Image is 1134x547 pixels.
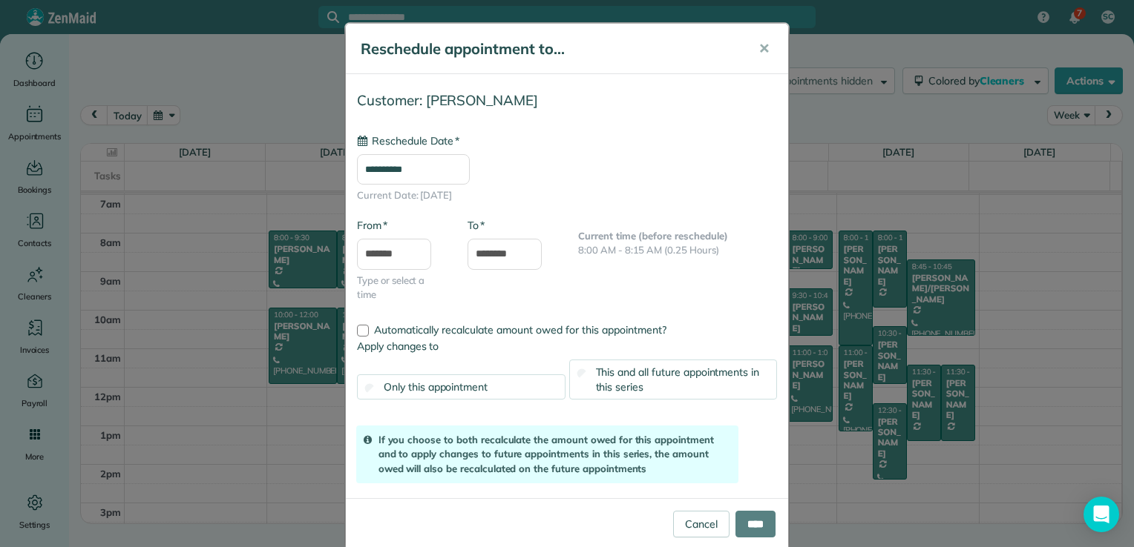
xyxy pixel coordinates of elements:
[673,511,730,537] a: Cancel
[374,323,666,337] span: Automatically recalculate amount owed for this appointment?
[758,40,770,57] span: ✕
[577,368,586,378] input: This and all future appointments in this series
[578,243,777,258] p: 8:00 AM - 8:15 AM (0.25 Hours)
[357,218,387,233] label: From
[1084,497,1119,532] div: Open Intercom Messenger
[384,380,488,394] span: Only this appointment
[357,339,777,354] label: Apply changes to
[578,230,728,242] b: Current time (before reschedule)
[357,188,777,203] span: Current Date: [DATE]
[365,383,375,393] input: Only this appointment
[357,273,445,302] span: Type or select a time
[361,39,738,59] h5: Reschedule appointment to...
[468,218,485,233] label: To
[357,93,777,108] h4: Customer: [PERSON_NAME]
[596,365,760,394] span: This and all future appointments in this series
[378,434,714,474] strong: If you choose to both recalculate the amount owed for this appointment and to apply changes to fu...
[357,133,459,148] label: Reschedule Date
